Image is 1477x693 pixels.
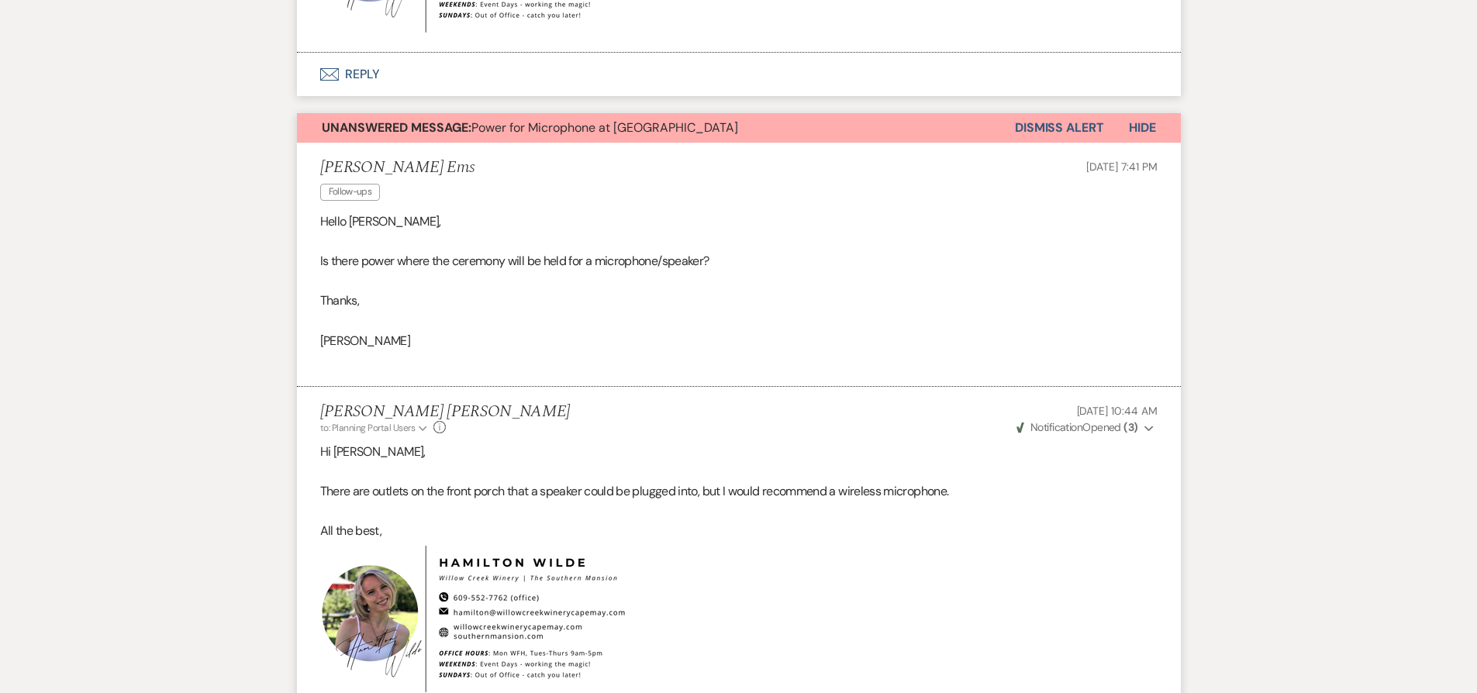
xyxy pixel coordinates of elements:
[320,251,1158,271] p: Is there power where the ceremony will be held for a microphone/speaker?
[320,291,1158,311] p: Thanks,
[320,402,571,422] h5: [PERSON_NAME] [PERSON_NAME]
[320,212,1158,232] p: Hello [PERSON_NAME],
[320,421,430,435] button: to: Planning Portal Users
[320,422,416,434] span: to: Planning Portal Users
[320,481,1158,502] p: There are outlets on the front porch that a speaker could be plugged into, but I would recommend ...
[1030,420,1082,434] span: Notification
[297,113,1015,143] button: Unanswered Message:Power for Microphone at [GEOGRAPHIC_DATA]
[1104,113,1181,143] button: Hide
[1123,420,1137,434] strong: ( 3 )
[320,442,1158,462] p: Hi [PERSON_NAME],
[322,119,738,136] span: Power for Microphone at [GEOGRAPHIC_DATA]
[320,158,475,178] h5: [PERSON_NAME] Ems
[1015,113,1104,143] button: Dismiss Alert
[297,53,1181,96] button: Reply
[1086,160,1157,174] span: [DATE] 7:41 PM
[322,119,471,136] strong: Unanswered Message:
[1014,419,1158,436] button: NotificationOpened (3)
[320,521,1158,541] p: All the best,
[320,331,1158,351] p: [PERSON_NAME]
[1016,420,1138,434] span: Opened
[1077,404,1158,418] span: [DATE] 10:44 AM
[1129,119,1156,136] span: Hide
[320,184,381,200] span: Follow-ups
